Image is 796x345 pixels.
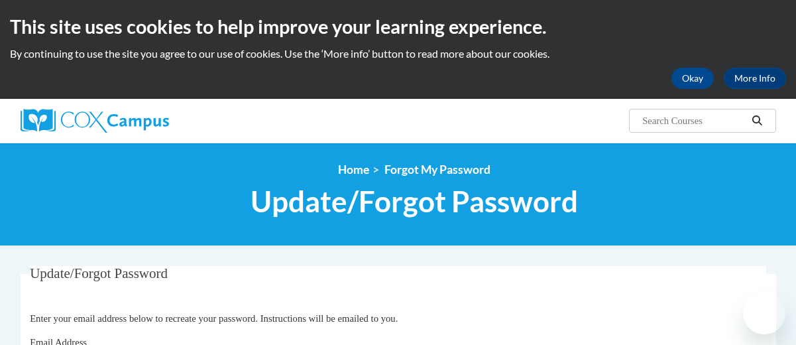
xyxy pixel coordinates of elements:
[384,163,490,176] span: Forgot My Password
[21,109,259,133] a: Cox Campus
[338,163,369,176] a: Home
[743,292,785,334] iframe: Button to launch messaging window
[10,13,786,40] h2: This site uses cookies to help improve your learning experience.
[10,46,786,61] p: By continuing to use the site you agree to our use of cookies. Use the ‘More info’ button to read...
[641,113,747,129] input: Search Courses
[21,109,169,133] img: Cox Campus
[30,265,168,281] span: Update/Forgot Password
[747,113,767,129] button: Search
[671,68,714,89] button: Okay
[30,313,398,324] span: Enter your email address below to recreate your password. Instructions will be emailed to you.
[251,184,578,219] span: Update/Forgot Password
[724,68,786,89] a: More Info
